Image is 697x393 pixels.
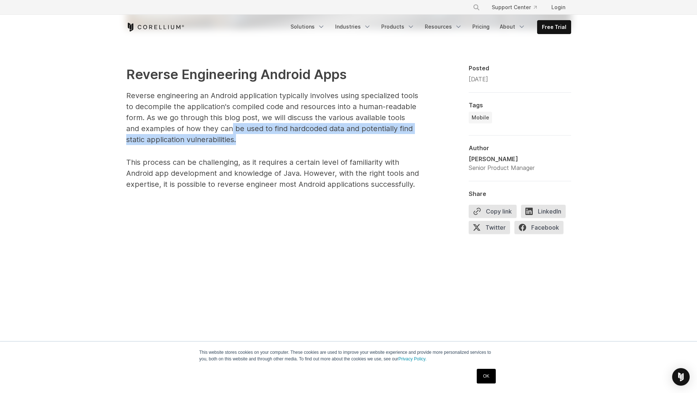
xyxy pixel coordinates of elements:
a: Facebook [514,221,568,237]
div: Navigation Menu [464,1,571,14]
div: [PERSON_NAME] [469,155,535,163]
a: Mobile [469,112,492,123]
span: Twitter [469,221,510,234]
a: About [495,20,530,33]
p: This process can be challenging, as it requires a certain level of familiarity with Android app d... [126,157,419,190]
p: Reverse engineering an Android application typically involves using specialized tools to decompil... [126,90,419,145]
div: Tags [469,101,571,109]
a: Resources [420,20,466,33]
a: Login [546,1,571,14]
a: Support Center [486,1,543,14]
div: Author [469,144,571,152]
button: Copy link [469,205,517,218]
div: Open Intercom Messenger [672,368,690,386]
div: Posted [469,64,571,72]
span: LinkedIn [521,205,566,218]
strong: Reverse Engineering Android Apps [126,66,346,82]
span: Facebook [514,221,563,234]
div: Navigation Menu [286,20,571,34]
span: [DATE] [469,75,488,83]
p: This website stores cookies on your computer. These cookies are used to improve your website expe... [199,349,498,362]
div: Senior Product Manager [469,163,535,172]
span: Mobile [472,114,489,121]
button: Search [470,1,483,14]
a: Twitter [469,221,514,237]
a: Privacy Policy. [398,356,427,362]
div: Share [469,190,571,197]
a: OK [477,369,495,383]
a: Industries [331,20,375,33]
iframe: HubSpot Video [126,201,419,366]
a: Products [377,20,419,33]
a: Solutions [286,20,329,33]
a: Free Trial [537,21,571,34]
a: Pricing [468,20,494,33]
a: LinkedIn [521,205,570,221]
a: Corellium Home [126,23,184,31]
